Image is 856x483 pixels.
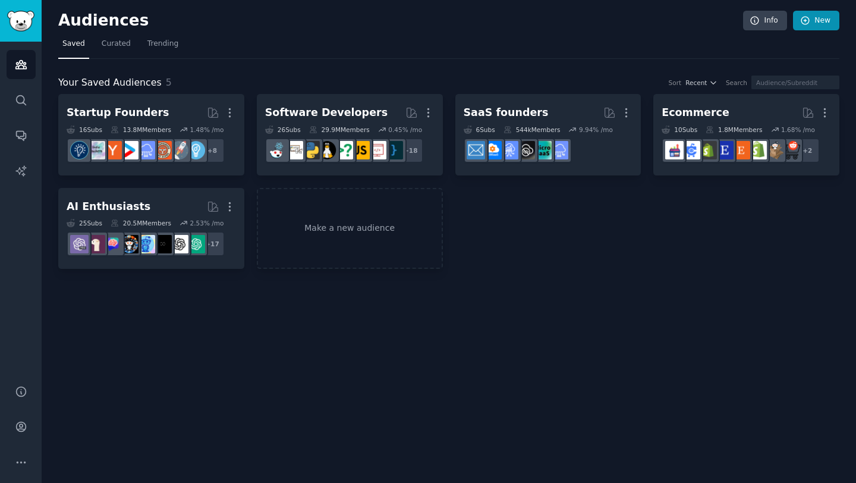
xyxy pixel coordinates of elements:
[120,235,139,253] img: aiArt
[67,219,102,227] div: 25 Sub s
[662,105,729,120] div: Ecommerce
[715,141,734,159] img: EtsySellers
[455,94,641,175] a: SaaS founders6Subs544kMembers9.94% /moSaaSmicrosaasNoCodeSaaSSaaSSalesB2BSaaSSaaS_Email_Marketing
[102,39,131,49] span: Curated
[335,141,353,159] img: cscareerquestions
[550,141,568,159] img: SaaS
[147,39,178,49] span: Trending
[58,11,743,30] h2: Audiences
[467,141,485,159] img: SaaS_Email_Marketing
[665,141,684,159] img: ecommerce_growth
[187,235,205,253] img: ChatGPT
[318,141,336,159] img: linux
[58,34,89,59] a: Saved
[533,141,552,159] img: microsaas
[653,94,839,175] a: Ecommerce10Subs1.8MMembers1.68% /mo+2ecommercedropshipshopifyEtsyEtsySellersreviewmyshopifyecomme...
[782,141,800,159] img: ecommerce
[200,231,225,256] div: + 17
[301,141,320,159] img: Python
[153,141,172,159] img: EntrepreneurRideAlong
[669,79,682,87] div: Sort
[111,219,171,227] div: 20.5M Members
[795,138,820,163] div: + 2
[120,141,139,159] img: startup
[103,235,122,253] img: ChatGPTPromptGenius
[743,11,787,31] a: Info
[62,39,85,49] span: Saved
[483,141,502,159] img: B2BSaaS
[103,141,122,159] img: ycombinator
[137,141,155,159] img: SaaS
[698,141,717,159] img: reviewmyshopify
[309,126,370,134] div: 29.9M Members
[190,126,224,134] div: 1.48 % /mo
[464,105,549,120] div: SaaS founders
[385,141,403,159] img: programming
[579,126,613,134] div: 9.94 % /mo
[765,141,783,159] img: dropship
[706,126,762,134] div: 1.8M Members
[137,235,155,253] img: artificial
[265,105,388,120] div: Software Developers
[662,126,697,134] div: 10 Sub s
[748,141,767,159] img: shopify
[517,141,535,159] img: NoCodeSaaS
[732,141,750,159] img: Etsy
[200,138,225,163] div: + 8
[781,126,815,134] div: 1.68 % /mo
[685,79,717,87] button: Recent
[170,235,188,253] img: OpenAI
[685,79,707,87] span: Recent
[500,141,518,159] img: SaaSSales
[87,141,105,159] img: indiehackers
[503,126,561,134] div: 544k Members
[257,94,443,175] a: Software Developers26Subs29.9MMembers0.45% /mo+18programmingwebdevjavascriptcscareerquestionslinu...
[351,141,370,159] img: javascript
[67,105,169,120] div: Startup Founders
[793,11,839,31] a: New
[58,76,162,90] span: Your Saved Audiences
[153,235,172,253] img: ArtificialInteligence
[7,11,34,32] img: GummySearch logo
[726,79,747,87] div: Search
[190,219,224,227] div: 2.53 % /mo
[398,138,423,163] div: + 18
[268,141,287,159] img: reactjs
[187,141,205,159] img: Entrepreneur
[368,141,386,159] img: webdev
[166,77,172,88] span: 5
[257,188,443,269] a: Make a new audience
[170,141,188,159] img: startups
[67,199,150,214] div: AI Enthusiasts
[70,235,89,253] img: ChatGPTPro
[388,126,422,134] div: 0.45 % /mo
[751,76,839,89] input: Audience/Subreddit
[464,126,495,134] div: 6 Sub s
[58,188,244,269] a: AI Enthusiasts25Subs20.5MMembers2.53% /mo+17ChatGPTOpenAIArtificialInteligenceartificialaiArtChat...
[143,34,182,59] a: Trending
[265,126,301,134] div: 26 Sub s
[682,141,700,159] img: ecommercemarketing
[67,126,102,134] div: 16 Sub s
[58,94,244,175] a: Startup Founders16Subs13.8MMembers1.48% /mo+8EntrepreneurstartupsEntrepreneurRideAlongSaaSstartup...
[97,34,135,59] a: Curated
[111,126,171,134] div: 13.8M Members
[70,141,89,159] img: Entrepreneurship
[87,235,105,253] img: LocalLLaMA
[285,141,303,159] img: learnpython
